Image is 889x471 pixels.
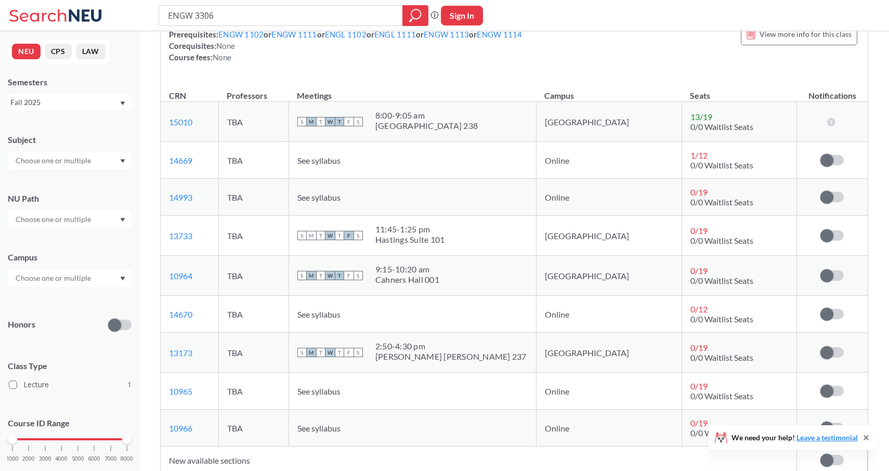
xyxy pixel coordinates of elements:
[354,117,363,126] span: S
[690,150,708,160] span: 1 / 12
[169,386,192,396] a: 10965
[8,319,35,331] p: Honors
[8,152,132,169] div: Dropdown arrow
[104,456,117,462] span: 7000
[690,235,753,245] span: 0/0 Waitlist Seats
[218,179,289,216] td: TBA
[218,256,289,296] td: TBA
[797,80,868,102] th: Notifications
[536,179,682,216] td: Online
[335,117,344,126] span: T
[121,456,133,462] span: 8000
[690,266,708,276] span: 0 / 19
[344,231,354,240] span: F
[731,434,858,441] span: We need your help!
[690,226,708,235] span: 0 / 19
[690,352,753,362] span: 0/0 Waitlist Seats
[120,101,125,106] svg: Dropdown arrow
[690,391,753,401] span: 0/0 Waitlist Seats
[218,410,289,447] td: TBA
[127,379,132,390] span: 1
[536,216,682,256] td: [GEOGRAPHIC_DATA]
[39,456,51,462] span: 3000
[307,271,316,280] span: M
[402,5,428,26] div: magnifying glass
[536,256,682,296] td: [GEOGRAPHIC_DATA]
[88,456,100,462] span: 6000
[536,142,682,179] td: Online
[297,155,341,165] span: See syllabus
[297,192,341,202] span: See syllabus
[169,309,192,319] a: 14670
[335,348,344,357] span: T
[682,80,796,102] th: Seats
[120,218,125,222] svg: Dropdown arrow
[218,333,289,373] td: TBA
[8,252,132,263] div: Campus
[424,30,469,39] a: ENGW 1113
[690,314,753,324] span: 0/0 Waitlist Seats
[307,348,316,357] span: M
[271,30,317,39] a: ENGW 1111
[690,418,708,428] span: 0 / 19
[690,381,708,391] span: 0 / 19
[9,378,132,391] label: Lecture
[10,154,98,167] input: Choose one or multiple
[690,304,708,314] span: 0 / 12
[325,231,335,240] span: W
[6,456,19,462] span: 1000
[297,348,307,357] span: S
[8,94,132,111] div: Fall 2025Dropdown arrow
[344,348,354,357] span: F
[72,456,84,462] span: 5000
[120,159,125,163] svg: Dropdown arrow
[218,216,289,256] td: TBA
[409,8,422,23] svg: magnifying glass
[10,213,98,226] input: Choose one or multiple
[22,456,35,462] span: 2000
[8,269,132,287] div: Dropdown arrow
[325,30,367,39] a: ENGL 1102
[325,117,335,126] span: W
[354,348,363,357] span: S
[477,30,522,39] a: ENGW 1114
[167,7,395,24] input: Class, professor, course number, "phrase"
[375,351,527,362] div: [PERSON_NAME] [PERSON_NAME] 237
[536,333,682,373] td: [GEOGRAPHIC_DATA]
[375,110,478,121] div: 8:00 - 9:05 am
[316,117,325,126] span: T
[218,102,289,142] td: TBA
[297,117,307,126] span: S
[10,97,119,108] div: Fall 2025
[690,160,753,170] span: 0/0 Waitlist Seats
[354,271,363,280] span: S
[375,121,478,131] div: [GEOGRAPHIC_DATA] 238
[335,271,344,280] span: T
[55,456,68,462] span: 4000
[169,192,192,202] a: 14993
[375,274,439,285] div: Cahners Hall 001
[218,373,289,410] td: TBA
[536,102,682,142] td: [GEOGRAPHIC_DATA]
[344,271,354,280] span: F
[374,30,416,39] a: ENGL 1111
[796,433,858,442] a: Leave a testimonial
[8,193,132,204] div: NU Path
[307,231,316,240] span: M
[169,155,192,165] a: 14669
[8,134,132,146] div: Subject
[536,410,682,447] td: Online
[690,197,753,207] span: 0/0 Waitlist Seats
[690,122,753,132] span: 0/0 Waitlist Seats
[169,17,522,63] div: NUPaths: Prerequisites: or or or or or Corequisites: Course fees:
[316,231,325,240] span: T
[690,276,753,285] span: 0/0 Waitlist Seats
[12,44,41,59] button: NEU
[344,117,354,126] span: F
[441,6,483,25] button: Sign In
[316,271,325,280] span: T
[218,142,289,179] td: TBA
[536,373,682,410] td: Online
[690,428,753,438] span: 0/0 Waitlist Seats
[169,90,186,101] div: CRN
